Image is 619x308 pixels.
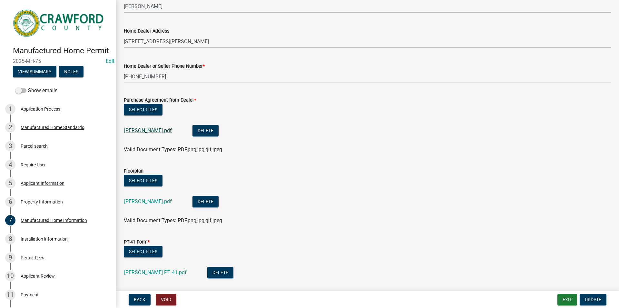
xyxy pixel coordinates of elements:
[5,215,15,225] div: 7
[124,246,162,257] button: Select files
[59,66,84,77] button: Notes
[21,125,84,130] div: Manufactured Home Standards
[21,293,39,297] div: Payment
[21,274,55,278] div: Applicant Review
[5,104,15,114] div: 1
[192,125,219,136] button: Delete
[21,200,63,204] div: Property Information
[192,128,219,134] wm-modal-confirm: Delete Document
[5,178,15,188] div: 5
[21,144,48,148] div: Parcel search
[13,46,111,55] h4: Manufactured Home Permit
[192,196,219,207] button: Delete
[15,87,57,94] label: Show emails
[124,127,172,134] a: [PERSON_NAME].pdf
[124,288,222,294] span: Valid Document Types: PDF,png,jpg,gif,jpeg
[106,58,114,64] wm-modal-confirm: Edit Application Number
[106,58,114,64] a: Edit
[5,197,15,207] div: 6
[5,122,15,133] div: 2
[124,64,205,69] label: Home Dealer or Seller Phone Number
[124,104,162,115] button: Select files
[59,69,84,75] wm-modal-confirm: Notes
[134,297,145,302] span: Back
[124,240,150,244] label: PT-41 Form
[124,29,169,34] label: Home Dealer Address
[124,198,172,204] a: [PERSON_NAME].pdf
[192,199,219,205] wm-modal-confirm: Delete Document
[21,163,46,167] div: Require User
[5,271,15,281] div: 10
[5,290,15,300] div: 11
[5,253,15,263] div: 9
[21,218,87,223] div: Manufactured Home Information
[124,175,162,186] button: Select files
[207,270,233,276] wm-modal-confirm: Delete Document
[21,255,44,260] div: Permit Fees
[124,98,196,103] label: Purchase Agreement from Dealer
[124,169,143,174] label: Floorplan
[129,294,151,305] button: Back
[21,107,60,111] div: Application Process
[13,58,103,64] span: 2025-MH-75
[124,146,222,153] span: Valid Document Types: PDF,png,jpg,gif,jpeg
[5,141,15,151] div: 3
[156,294,176,305] button: Void
[13,66,56,77] button: View Summary
[5,160,15,170] div: 4
[13,69,56,75] wm-modal-confirm: Summary
[580,294,606,305] button: Update
[207,267,233,278] button: Delete
[21,237,68,241] div: Installation information
[124,269,187,275] a: [PERSON_NAME] PT 41.pdf
[13,7,106,39] img: Crawford County, Georgia
[5,234,15,244] div: 8
[557,294,577,305] button: Exit
[124,217,222,224] span: Valid Document Types: PDF,png,jpg,gif,jpeg
[21,181,64,185] div: Applicant Information
[585,297,601,302] span: Update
